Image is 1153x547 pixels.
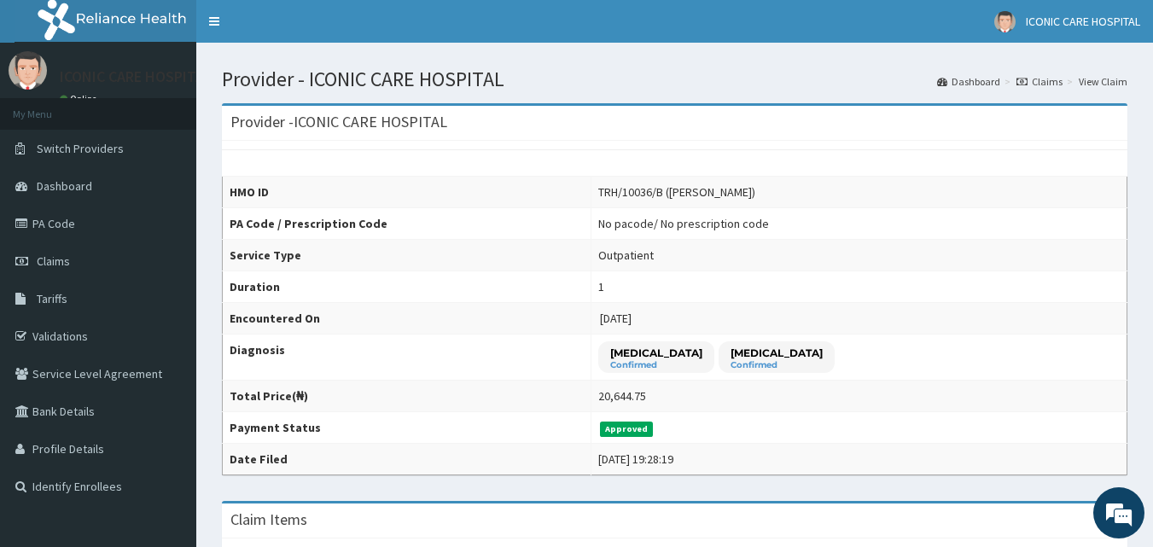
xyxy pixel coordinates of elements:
[37,141,124,156] span: Switch Providers
[598,183,755,201] div: TRH/10036/B ([PERSON_NAME])
[223,177,591,208] th: HMO ID
[223,240,591,271] th: Service Type
[731,346,823,360] p: [MEDICAL_DATA]
[37,253,70,269] span: Claims
[223,444,591,475] th: Date Filed
[223,271,591,303] th: Duration
[223,208,591,240] th: PA Code / Prescription Code
[598,278,604,295] div: 1
[600,422,654,437] span: Approved
[230,114,447,130] h3: Provider - ICONIC CARE HOSPITAL
[223,303,591,335] th: Encountered On
[731,361,823,370] small: Confirmed
[610,361,702,370] small: Confirmed
[994,11,1016,32] img: User Image
[9,51,47,90] img: User Image
[223,335,591,381] th: Diagnosis
[60,69,212,84] p: ICONIC CARE HOSPITAL
[230,512,307,527] h3: Claim Items
[1079,74,1127,89] a: View Claim
[223,381,591,412] th: Total Price(₦)
[598,387,646,404] div: 20,644.75
[37,291,67,306] span: Tariffs
[37,178,92,194] span: Dashboard
[598,451,673,468] div: [DATE] 19:28:19
[598,215,769,232] div: No pacode / No prescription code
[1016,74,1063,89] a: Claims
[1026,14,1140,29] span: ICONIC CARE HOSPITAL
[600,311,632,326] span: [DATE]
[223,412,591,444] th: Payment Status
[598,247,654,264] div: Outpatient
[222,68,1127,90] h1: Provider - ICONIC CARE HOSPITAL
[60,93,101,105] a: Online
[610,346,702,360] p: [MEDICAL_DATA]
[937,74,1000,89] a: Dashboard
